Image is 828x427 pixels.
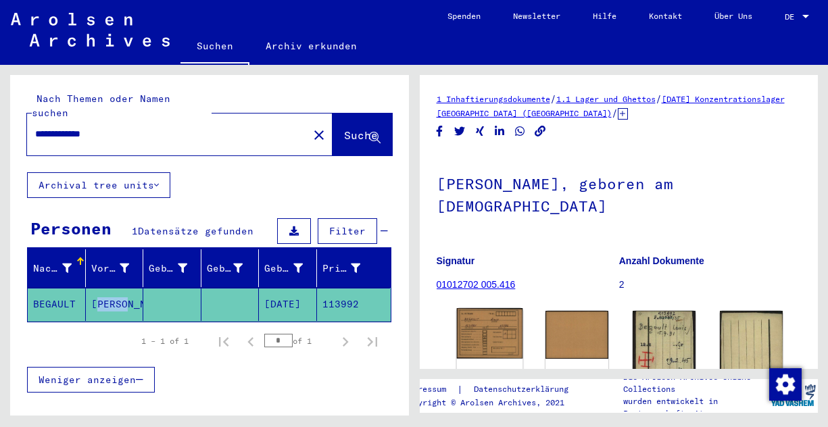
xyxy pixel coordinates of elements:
button: Share on LinkedIn [493,123,507,140]
button: Weniger anzeigen [27,367,155,393]
div: Personen [30,216,112,241]
div: Nachname [33,261,72,276]
img: Zustimmung ändern [769,368,802,401]
mat-header-cell: Geburt‏ [201,249,260,287]
mat-header-cell: Vorname [86,249,144,287]
button: Suche [333,114,392,155]
button: Clear [306,121,333,148]
mat-label: Nach Themen oder Namen suchen [32,93,170,119]
span: Datensätze gefunden [138,225,253,237]
b: Signatur [437,255,475,266]
button: Share on Twitter [453,123,467,140]
a: 1 Inhaftierungsdokumente [437,94,550,104]
div: of 1 [264,334,332,347]
div: | [404,382,585,397]
button: Share on Facebook [433,123,447,140]
p: 2 [619,278,801,292]
button: Last page [359,328,386,355]
span: / [550,93,556,105]
button: First page [210,328,237,355]
span: / [612,107,618,119]
button: Share on WhatsApp [513,123,527,140]
p: Die Arolsen Archives Online-Collections [623,371,768,395]
button: Next page [332,328,359,355]
p: Copyright © Arolsen Archives, 2021 [404,397,585,409]
mat-header-cell: Nachname [28,249,86,287]
h1: [PERSON_NAME], geboren am [DEMOGRAPHIC_DATA] [437,153,802,234]
img: 002.jpg [545,311,608,359]
div: 1 – 1 of 1 [141,335,189,347]
span: DE [785,12,800,22]
mat-header-cell: Prisoner # [317,249,391,287]
mat-cell: [DATE] [259,288,317,321]
div: Prisoner # [322,257,378,279]
a: 01012702 005.416 [437,279,516,290]
div: Vorname [91,257,147,279]
div: Geburtsname [149,257,204,279]
mat-header-cell: Geburtsname [143,249,201,287]
mat-icon: close [311,127,327,143]
a: Suchen [180,30,249,65]
a: Archiv erkunden [249,30,373,62]
mat-header-cell: Geburtsdatum [259,249,317,287]
span: 1 [132,225,138,237]
mat-cell: 113992 [317,288,391,321]
div: Vorname [91,261,130,276]
b: Anzahl Dokumente [619,255,704,266]
button: Filter [318,218,377,244]
img: 001.jpg [456,308,522,358]
a: 1.1 Lager und Ghettos [556,94,656,104]
div: Nachname [33,257,89,279]
button: Archival tree units [27,172,170,198]
a: Datenschutzerklärung [463,382,585,397]
div: Geburt‏ [207,261,243,276]
div: Geburtsname [149,261,187,276]
img: 002.jpg [720,311,783,397]
div: Geburtsdatum [264,257,320,279]
button: Copy link [533,123,547,140]
span: Suche [344,128,378,142]
img: 001.jpg [633,311,696,389]
div: Geburt‏ [207,257,260,279]
span: Weniger anzeigen [39,374,136,386]
a: Impressum [404,382,457,397]
div: Geburtsdatum [264,261,303,276]
span: / [656,93,662,105]
p: wurden entwickelt in Partnerschaft mit [623,395,768,420]
div: Prisoner # [322,261,361,276]
mat-cell: BEGAULT [28,288,86,321]
button: Previous page [237,328,264,355]
img: Arolsen_neg.svg [11,13,170,47]
span: Filter [329,225,366,237]
mat-cell: [PERSON_NAME] [86,288,144,321]
button: Share on Xing [473,123,487,140]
